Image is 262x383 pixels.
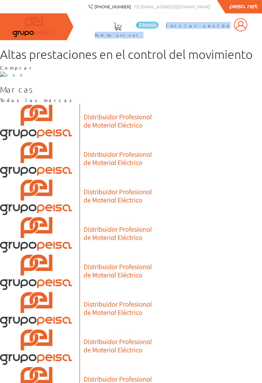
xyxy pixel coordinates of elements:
span: [EMAIL_ADDRESS][DOMAIN_NAME] [141,4,210,9]
span: Iniciar sesión [166,22,231,29]
span: 0 línea/s [136,22,159,28]
img: Grupo Peisa [13,17,54,37]
span: [PHONE_NUMBER] [94,4,131,9]
span: Pedido actual [95,32,140,38]
a: Iniciar sesión [166,17,247,23]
